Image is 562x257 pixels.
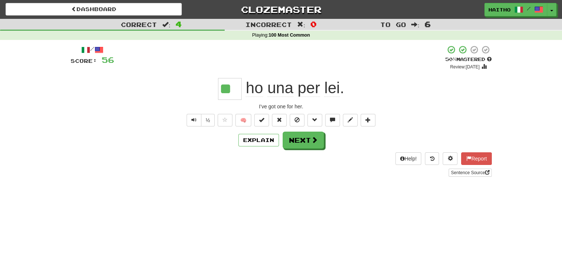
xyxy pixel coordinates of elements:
button: Play sentence audio (ctl+space) [187,114,201,126]
button: Edit sentence (alt+d) [343,114,358,126]
span: 50 % [445,56,456,62]
div: Mastered [445,56,492,63]
button: Grammar (alt+g) [307,114,322,126]
button: ½ [201,114,215,126]
strong: 100 Most Common [269,33,310,38]
button: Favorite sentence (alt+f) [218,114,232,126]
a: Sentence Source [449,169,491,177]
div: / [71,45,114,54]
button: Explain [238,134,279,146]
span: 4 [176,20,182,28]
span: per [297,79,320,97]
span: : [411,21,419,28]
span: : [297,21,305,28]
span: Score: [71,58,97,64]
span: ho [246,79,263,97]
small: Review: [DATE] [450,64,480,70]
button: Help! [395,152,422,165]
button: 🧠 [235,114,251,126]
span: lei [324,79,340,97]
button: Reset to 0% Mastered (alt+r) [272,114,287,126]
button: Add to collection (alt+a) [361,114,375,126]
button: Report [461,152,491,165]
div: I’ve got one for her. [71,103,492,110]
span: . [242,79,344,97]
span: : [162,21,170,28]
span: To go [380,21,406,28]
span: Correct [121,21,157,28]
button: Round history (alt+y) [425,152,439,165]
span: 56 [102,55,114,64]
a: Dashboard [6,3,182,16]
span: Haitho [488,6,511,13]
button: Discuss sentence (alt+u) [325,114,340,126]
button: Next [283,132,324,149]
a: Clozemaster [193,3,369,16]
a: Haitho / [484,3,547,16]
span: 6 [425,20,431,28]
span: una [268,79,293,97]
button: Set this sentence to 100% Mastered (alt+m) [254,114,269,126]
button: Ignore sentence (alt+i) [290,114,304,126]
span: / [527,6,531,11]
div: Text-to-speech controls [185,114,215,126]
span: 0 [310,20,317,28]
span: Incorrect [245,21,292,28]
